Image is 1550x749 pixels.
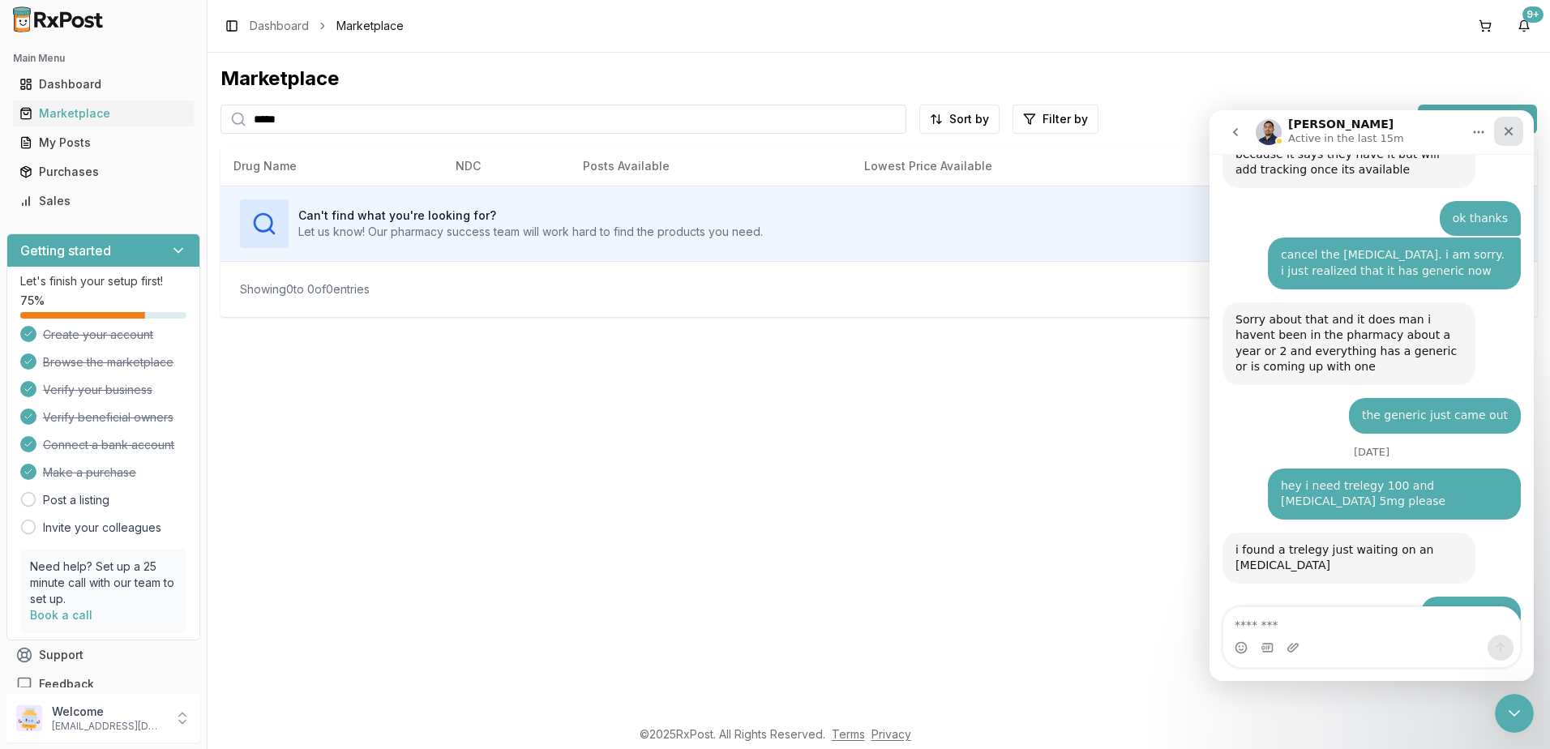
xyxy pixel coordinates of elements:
[43,382,152,398] span: Verify your business
[19,193,187,209] div: Sales
[919,105,1000,134] button: Sort by
[6,640,200,670] button: Support
[43,464,136,481] span: Make a purchase
[43,327,153,343] span: Create your account
[30,559,177,607] p: Need help? Set up a 25 minute call with our team to set up.
[871,727,911,741] a: Privacy
[6,101,200,126] button: Marketplace
[19,76,187,92] div: Dashboard
[1043,111,1088,127] span: Filter by
[6,159,200,185] button: Purchases
[851,147,1235,186] th: Lowest Price Available
[221,66,1537,92] div: Marketplace
[221,147,443,186] th: Drug Name
[6,130,200,156] button: My Posts
[13,70,194,99] a: Dashboard
[1522,6,1544,23] div: 9+
[16,705,42,731] img: User avatar
[6,6,110,32] img: RxPost Logo
[19,164,187,180] div: Purchases
[250,18,404,34] nav: breadcrumb
[949,111,989,127] span: Sort by
[6,71,200,97] button: Dashboard
[43,354,173,370] span: Browse the marketplace
[19,105,187,122] div: Marketplace
[13,186,194,216] a: Sales
[20,293,45,309] span: 75 %
[43,492,109,508] a: Post a listing
[19,135,187,151] div: My Posts
[832,727,865,741] a: Terms
[20,241,111,260] h3: Getting started
[30,608,92,622] a: Book a call
[298,208,763,224] h3: Can't find what you're looking for?
[43,520,161,536] a: Invite your colleagues
[1210,110,1534,681] iframe: Intercom live chat
[43,437,174,453] span: Connect a bank account
[13,157,194,186] a: Purchases
[13,128,194,157] a: My Posts
[52,704,165,720] p: Welcome
[1013,105,1098,134] button: Filter by
[1511,13,1537,39] button: 9+
[13,52,194,65] h2: Main Menu
[1447,109,1527,129] span: List new post
[570,147,851,186] th: Posts Available
[240,281,370,297] div: Showing 0 to 0 of 0 entries
[39,676,94,692] span: Feedback
[336,18,404,34] span: Marketplace
[298,224,763,240] p: Let us know! Our pharmacy success team will work hard to find the products you need.
[43,409,173,426] span: Verify beneficial owners
[6,670,200,699] button: Feedback
[1418,105,1537,134] button: List new post
[1495,694,1534,733] iframe: Intercom live chat
[443,147,570,186] th: NDC
[13,99,194,128] a: Marketplace
[20,273,186,289] p: Let's finish your setup first!
[6,188,200,214] button: Sales
[52,720,165,733] p: [EMAIL_ADDRESS][DOMAIN_NAME]
[250,18,309,34] a: Dashboard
